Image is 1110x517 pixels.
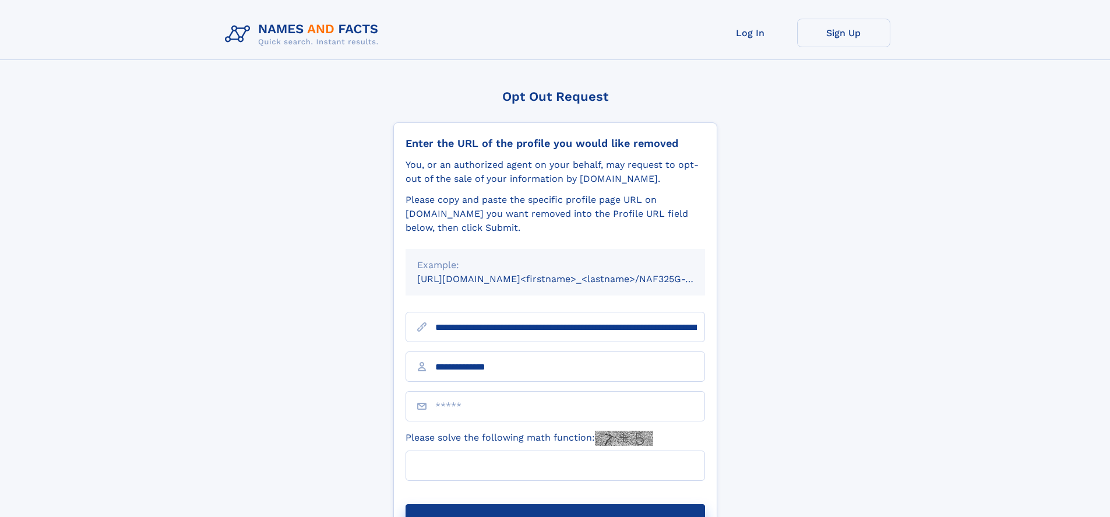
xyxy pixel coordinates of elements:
a: Sign Up [797,19,890,47]
div: Opt Out Request [393,89,717,104]
div: Enter the URL of the profile you would like removed [406,137,705,150]
div: Example: [417,258,693,272]
img: Logo Names and Facts [220,19,388,50]
label: Please solve the following math function: [406,431,653,446]
div: You, or an authorized agent on your behalf, may request to opt-out of the sale of your informatio... [406,158,705,186]
a: Log In [704,19,797,47]
div: Please copy and paste the specific profile page URL on [DOMAIN_NAME] you want removed into the Pr... [406,193,705,235]
small: [URL][DOMAIN_NAME]<firstname>_<lastname>/NAF325G-xxxxxxxx [417,273,727,284]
